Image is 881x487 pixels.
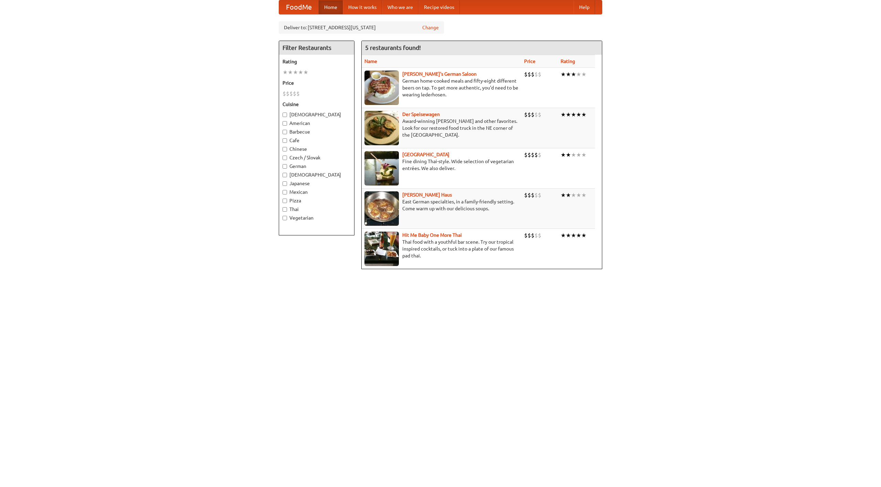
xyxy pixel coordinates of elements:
input: Pizza [283,199,287,203]
b: [PERSON_NAME]'s German Saloon [402,71,477,77]
a: Home [319,0,343,14]
a: [PERSON_NAME] Haus [402,192,452,198]
li: ★ [566,191,571,199]
li: ★ [581,111,586,118]
li: $ [528,191,531,199]
a: Change [422,24,439,31]
h5: Price [283,80,351,86]
label: Barbecue [283,128,351,135]
li: $ [538,232,541,239]
li: $ [283,90,286,97]
label: Cafe [283,137,351,144]
li: $ [534,151,538,159]
li: $ [528,232,531,239]
input: American [283,121,287,126]
p: German home-cooked meals and fifty-eight different beers on tap. To get more authentic, you'd nee... [364,77,519,98]
h5: Rating [283,58,351,65]
li: ★ [288,68,293,76]
li: ★ [561,232,566,239]
input: Mexican [283,190,287,194]
li: ★ [571,71,576,78]
li: ★ [576,232,581,239]
li: ★ [571,232,576,239]
li: ★ [303,68,308,76]
li: ★ [566,71,571,78]
li: $ [534,111,538,118]
li: $ [538,151,541,159]
li: ★ [561,71,566,78]
li: ★ [581,191,586,199]
input: Chinese [283,147,287,151]
img: satay.jpg [364,151,399,186]
p: Award-winning [PERSON_NAME] and other favorites. Look for our restored food truck in the NE corne... [364,118,519,138]
li: $ [531,151,534,159]
li: ★ [571,191,576,199]
img: esthers.jpg [364,71,399,105]
ng-pluralize: 5 restaurants found! [365,44,421,51]
li: ★ [576,191,581,199]
li: $ [531,111,534,118]
li: ★ [561,151,566,159]
li: $ [538,111,541,118]
li: ★ [566,111,571,118]
li: $ [528,71,531,78]
li: ★ [576,151,581,159]
li: $ [531,232,534,239]
input: German [283,164,287,169]
li: ★ [581,232,586,239]
input: Cafe [283,138,287,143]
li: $ [296,90,300,97]
label: Thai [283,206,351,213]
input: Vegetarian [283,216,287,220]
li: ★ [581,71,586,78]
a: Recipe videos [418,0,460,14]
a: How it works [343,0,382,14]
p: Thai food with a youthful bar scene. Try our tropical inspired cocktails, or tuck into a plate of... [364,239,519,259]
li: ★ [283,68,288,76]
label: American [283,120,351,127]
li: ★ [566,151,571,159]
li: ★ [561,191,566,199]
img: speisewagen.jpg [364,111,399,145]
li: ★ [576,111,581,118]
input: [DEMOGRAPHIC_DATA] [283,173,287,177]
a: Name [364,59,377,64]
h4: Filter Restaurants [279,41,354,55]
input: Japanese [283,181,287,186]
li: $ [524,111,528,118]
label: German [283,163,351,170]
label: Japanese [283,180,351,187]
img: kohlhaus.jpg [364,191,399,226]
a: Price [524,59,535,64]
label: Czech / Slovak [283,154,351,161]
li: $ [534,232,538,239]
a: Hit Me Baby One More Thai [402,232,462,238]
a: Who we are [382,0,418,14]
a: [GEOGRAPHIC_DATA] [402,152,449,157]
input: [DEMOGRAPHIC_DATA] [283,113,287,117]
li: ★ [581,151,586,159]
a: Rating [561,59,575,64]
a: Der Speisewagen [402,112,440,117]
li: $ [528,151,531,159]
li: ★ [571,151,576,159]
li: $ [528,111,531,118]
div: Deliver to: [STREET_ADDRESS][US_STATE] [279,21,444,34]
a: Help [574,0,595,14]
li: $ [531,71,534,78]
input: Thai [283,207,287,212]
li: $ [524,191,528,199]
label: Mexican [283,189,351,195]
li: ★ [298,68,303,76]
li: ★ [561,111,566,118]
li: ★ [293,68,298,76]
p: Fine dining Thai-style. Wide selection of vegetarian entrées. We also deliver. [364,158,519,172]
li: $ [534,191,538,199]
input: Czech / Slovak [283,156,287,160]
label: Chinese [283,146,351,152]
li: $ [289,90,293,97]
li: $ [524,151,528,159]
